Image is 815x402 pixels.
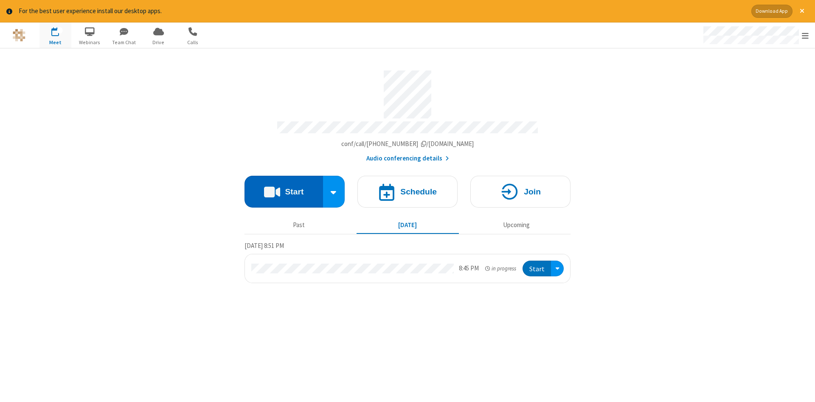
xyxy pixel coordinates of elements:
[285,188,304,196] h4: Start
[459,264,479,273] div: 8:45 PM
[357,217,459,233] button: [DATE]
[244,176,323,208] button: Start
[244,241,570,283] section: Today's Meetings
[341,140,474,148] span: Copy my meeting room link
[39,39,71,46] span: Meet
[248,217,350,233] button: Past
[400,188,437,196] h4: Schedule
[485,264,516,273] em: in progress
[13,29,25,42] img: QA Selenium DO NOT DELETE OR CHANGE
[3,22,35,48] button: Logo
[244,242,284,250] span: [DATE] 8:51 PM
[143,39,174,46] span: Drive
[244,64,570,163] section: Account details
[695,22,815,48] div: Open menu
[795,5,809,18] button: Close alert
[524,188,541,196] h4: Join
[470,176,570,208] button: Join
[523,261,551,276] button: Start
[57,27,63,34] div: 1
[551,261,564,276] div: Open menu
[108,39,140,46] span: Team Chat
[341,139,474,149] button: Copy my meeting room linkCopy my meeting room link
[177,39,209,46] span: Calls
[751,5,793,18] button: Download App
[366,154,449,163] button: Audio conferencing details
[19,6,745,16] div: For the best user experience install our desktop apps.
[74,39,106,46] span: Webinars
[357,176,458,208] button: Schedule
[465,217,568,233] button: Upcoming
[323,176,345,208] div: Start conference options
